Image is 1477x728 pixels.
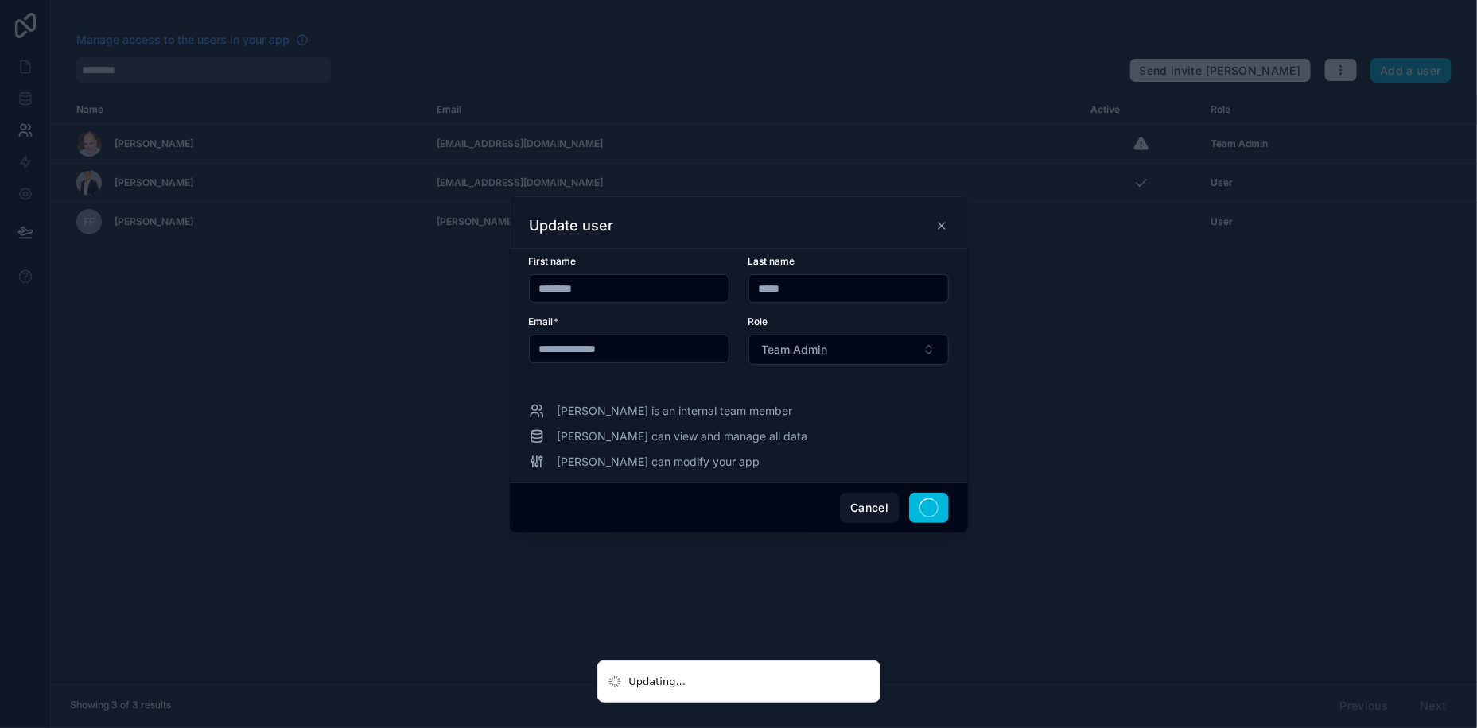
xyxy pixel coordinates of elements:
[558,403,793,419] span: [PERSON_NAME] is an internal team member
[529,316,554,327] span: Email
[558,454,760,470] span: [PERSON_NAME] can modify your app
[629,674,686,690] div: Updating...
[762,342,828,358] span: Team Admin
[748,316,768,327] span: Role
[529,255,577,267] span: First name
[558,428,808,444] span: [PERSON_NAME] can view and manage all data
[748,335,949,365] button: Select Button
[840,493,899,523] button: Cancel
[530,216,614,235] h3: Update user
[748,255,795,267] span: Last name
